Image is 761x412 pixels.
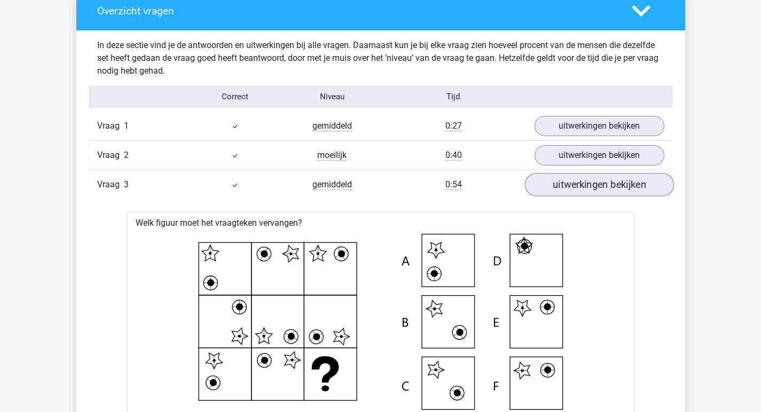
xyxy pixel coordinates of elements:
[284,91,381,103] div: Niveau
[124,179,129,189] span: 3
[380,91,526,103] div: Tijd
[97,149,124,162] span: Vraag
[535,116,664,136] a: uitwerkingen bekijken
[124,150,129,160] span: 2
[124,121,129,131] span: 1
[312,121,352,131] span: gemiddeld
[445,150,462,161] span: 0:40
[97,5,616,17] h4: Overzicht vragen
[317,150,347,161] span: moeilijk
[97,178,124,191] span: Vraag
[89,39,672,77] div: In deze sectie vind je de antwoorden en uitwerkingen bij alle vragen. Daarnaast kun je bij elke v...
[445,121,462,131] span: 0:27
[312,179,352,190] span: gemiddeld
[524,173,673,197] a: uitwerkingen bekijken
[97,120,124,132] span: Vraag
[445,179,462,190] span: 0:54
[535,145,664,165] a: uitwerkingen bekijken
[186,91,284,103] div: Correct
